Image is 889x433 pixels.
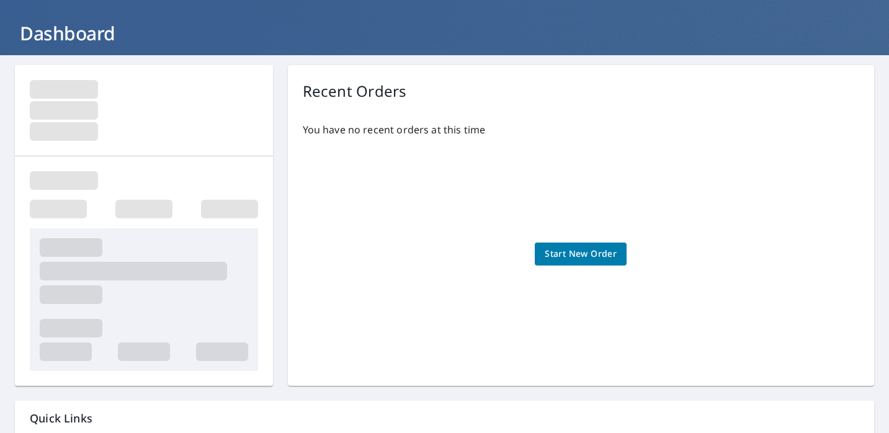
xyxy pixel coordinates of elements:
p: You have no recent orders at this time [303,122,860,137]
p: Recent Orders [303,80,407,102]
span: Start New Order [545,246,617,262]
a: Start New Order [535,243,627,266]
p: Quick Links [30,411,859,426]
h1: Dashboard [15,20,874,46]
